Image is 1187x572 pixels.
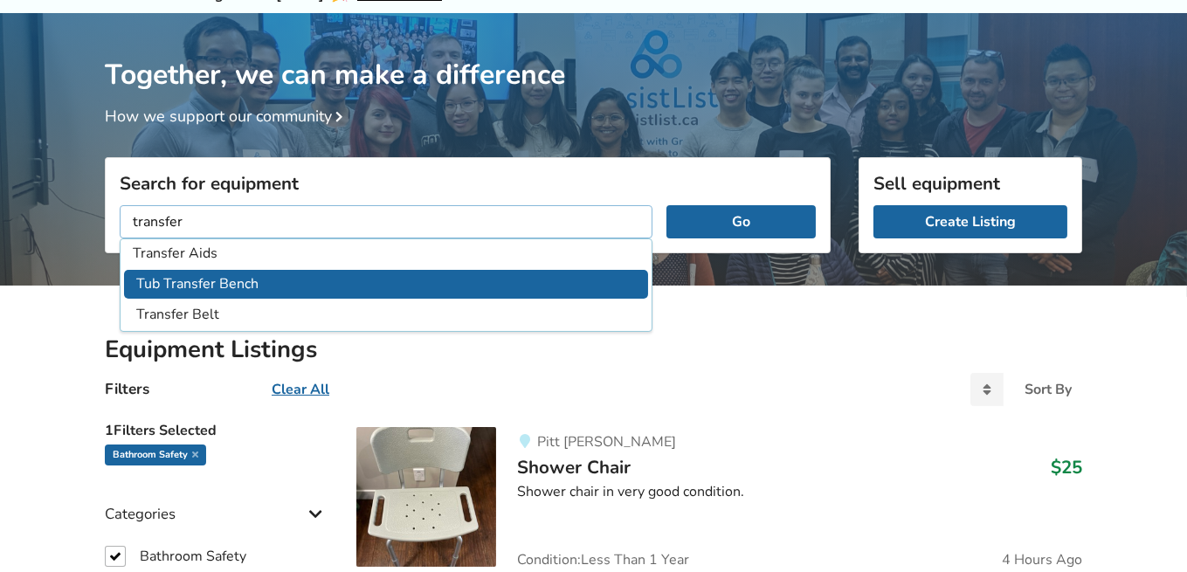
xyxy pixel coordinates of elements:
[105,470,328,532] div: Categories
[517,482,1082,502] div: Shower chair in very good condition.
[356,427,496,567] img: bathroom safety-shower chair
[1002,553,1082,567] span: 4 Hours Ago
[124,300,648,329] li: Transfer Belt
[537,432,676,451] span: Pitt [PERSON_NAME]
[272,380,329,399] u: Clear All
[873,205,1067,238] a: Create Listing
[105,413,328,445] h5: 1 Filters Selected
[105,379,149,399] h4: Filters
[120,205,652,238] input: I am looking for...
[666,205,816,238] button: Go
[105,106,349,127] a: How we support our community
[873,172,1067,195] h3: Sell equipment
[105,13,1082,93] h1: Together, we can make a difference
[517,553,689,567] span: Condition: Less Than 1 Year
[105,445,206,465] div: Bathroom Safety
[105,334,1082,365] h2: Equipment Listings
[124,270,648,299] li: Tub Transfer Bench
[1025,382,1072,396] div: Sort By
[1051,456,1082,479] h3: $25
[517,455,631,479] span: Shower Chair
[120,172,816,195] h3: Search for equipment
[121,239,652,268] li: Transfer Aids
[105,546,246,567] label: Bathroom Safety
